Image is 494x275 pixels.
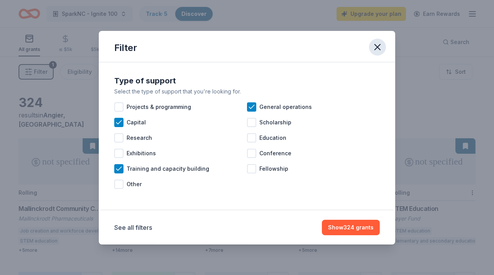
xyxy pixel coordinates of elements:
span: Education [259,133,286,143]
span: General operations [259,102,312,112]
span: Research [127,133,152,143]
div: Select the type of support that you're looking for. [114,87,380,96]
span: Capital [127,118,146,127]
span: Projects & programming [127,102,191,112]
span: Conference [259,149,291,158]
div: Filter [114,42,137,54]
span: Other [127,180,142,189]
span: Fellowship [259,164,288,173]
button: Show324 grants [322,220,380,235]
div: Type of support [114,75,380,87]
span: Scholarship [259,118,291,127]
button: See all filters [114,223,152,232]
span: Exhibitions [127,149,156,158]
span: Training and capacity building [127,164,209,173]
